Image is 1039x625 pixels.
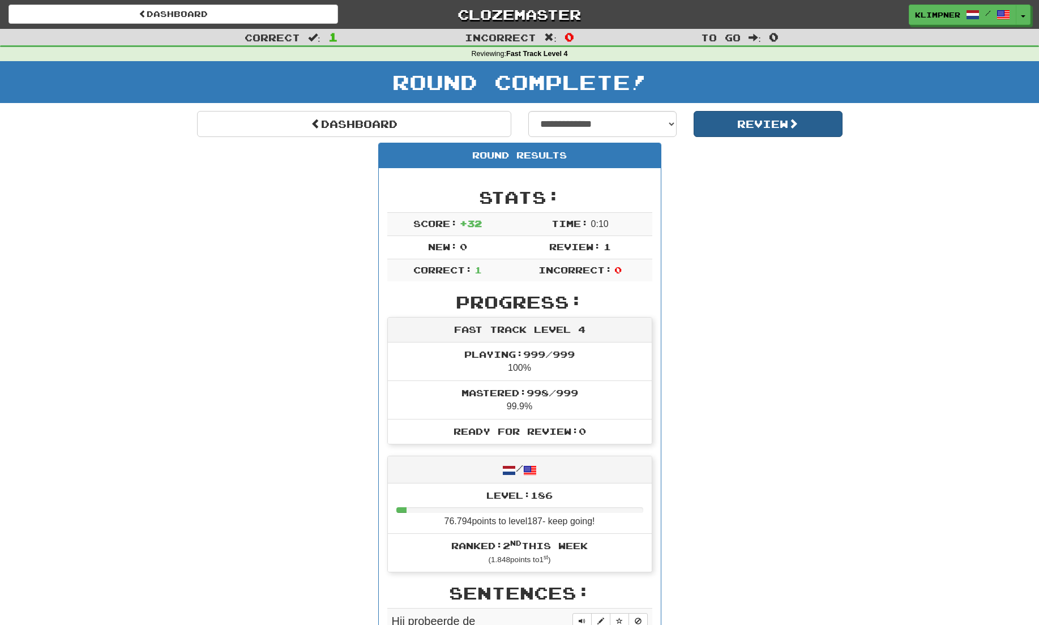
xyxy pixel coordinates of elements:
span: + 32 [460,218,482,229]
h2: Progress: [387,293,652,311]
span: Correct: [413,264,472,275]
span: 0 [769,30,779,44]
div: Fast Track Level 4 [388,318,652,343]
div: / [388,456,652,483]
strong: Fast Track Level 4 [506,50,568,58]
span: Ready for Review: 0 [454,426,586,436]
a: Dashboard [8,5,338,24]
span: 0 [614,264,622,275]
h1: Round Complete! [4,71,1035,93]
sup: nd [510,539,521,547]
span: Review: [549,241,601,252]
div: Round Results [379,143,661,168]
span: : [308,33,320,42]
span: 0 [565,30,574,44]
span: Score: [413,218,457,229]
a: Clozemaster [355,5,685,24]
h2: Stats: [387,188,652,207]
sup: st [544,554,548,560]
span: Incorrect: [538,264,612,275]
span: New: [428,241,457,252]
span: 1 [328,30,338,44]
li: 100% [388,343,652,381]
li: 76.794 points to level 187 - keep going! [388,483,652,534]
span: 0 : 10 [591,219,609,229]
a: Dashboard [197,111,511,137]
span: : [749,33,761,42]
h2: Sentences: [387,584,652,602]
span: Level: 186 [486,490,553,500]
button: Review [694,111,843,137]
span: Ranked: 2 this week [451,540,588,551]
span: klimpner [915,10,960,20]
span: Time: [551,218,588,229]
span: 1 [474,264,482,275]
span: Playing: 999 / 999 [464,349,575,359]
span: : [544,33,557,42]
span: Incorrect [465,32,536,43]
small: ( 1.848 points to 1 ) [489,555,551,564]
span: 0 [460,241,467,252]
span: Mastered: 998 / 999 [461,387,578,398]
a: klimpner / [909,5,1016,25]
span: To go [701,32,741,43]
span: Correct [245,32,300,43]
li: 99.9% [388,380,652,419]
span: / [985,9,991,17]
span: 1 [604,241,611,252]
